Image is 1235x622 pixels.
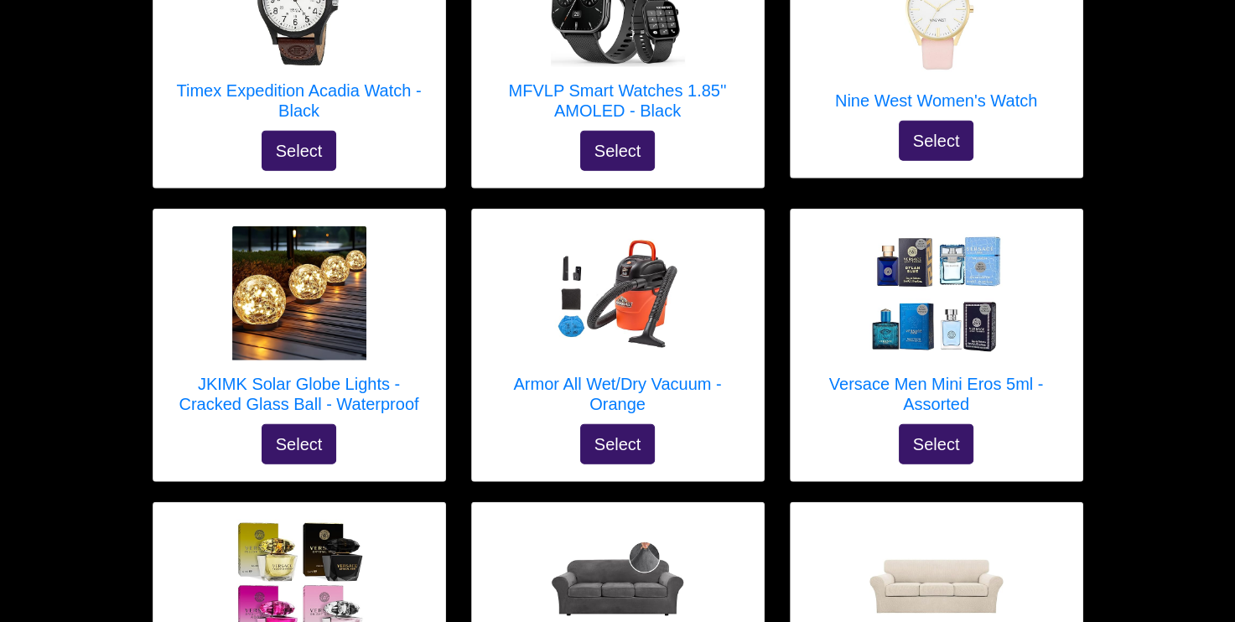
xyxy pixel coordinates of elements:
button: Select [580,424,656,464]
h5: Timex Expedition Acadia Watch - Black [170,80,428,121]
button: Select [899,424,974,464]
a: Versace Men Mini Eros 5ml - Assorted Versace Men Mini Eros 5ml - Assorted [807,226,1066,424]
button: Select [262,131,337,171]
h5: JKIMK Solar Globe Lights - Cracked Glass Ball - Waterproof [170,374,428,414]
h5: MFVLP Smart Watches 1.85'' AMOLED - Black [489,80,747,121]
button: Select [580,131,656,171]
img: JKIMK Solar Globe Lights - Cracked Glass Ball - Waterproof [232,226,366,360]
a: JKIMK Solar Globe Lights - Cracked Glass Ball - Waterproof JKIMK Solar Globe Lights - Cracked Gla... [170,226,428,424]
h5: Nine West Women's Watch [835,91,1037,111]
a: Armor All Wet/Dry Vacuum - Orange Armor All Wet/Dry Vacuum - Orange [489,226,747,424]
img: Armor All Wet/Dry Vacuum - Orange [551,226,685,360]
h5: Versace Men Mini Eros 5ml - Assorted [807,374,1066,414]
button: Select [262,424,337,464]
button: Select [899,121,974,161]
h5: Armor All Wet/Dry Vacuum - Orange [489,374,747,414]
img: Versace Men Mini Eros 5ml - Assorted [869,226,1004,360]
